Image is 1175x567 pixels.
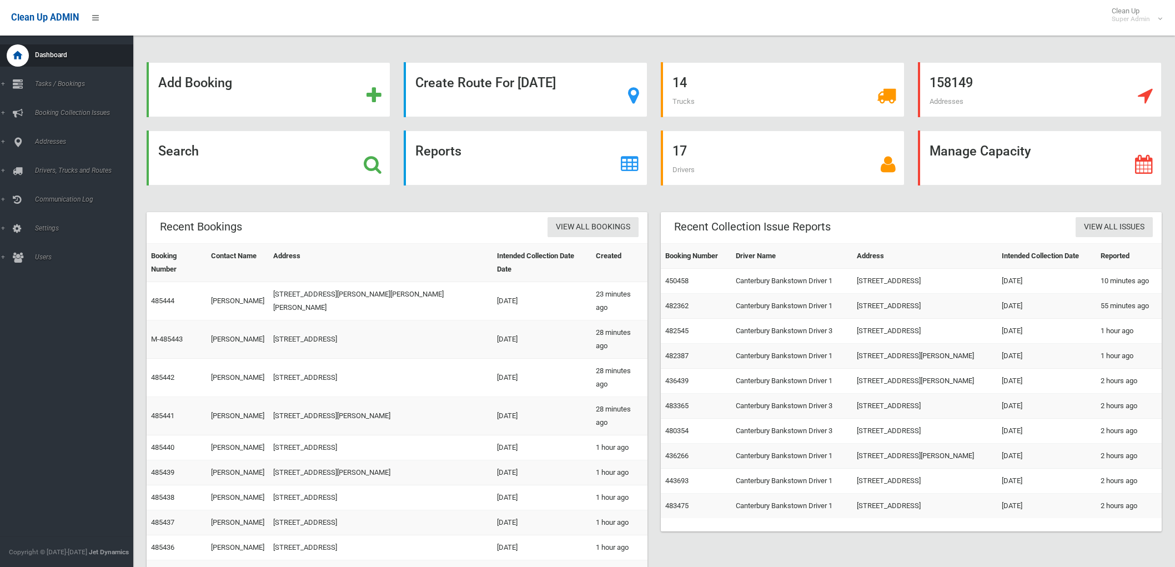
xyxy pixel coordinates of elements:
[493,485,591,510] td: [DATE]
[731,469,852,494] td: Canterbury Bankstown Driver 1
[404,131,647,185] a: Reports
[852,269,997,294] td: [STREET_ADDRESS]
[269,510,493,535] td: [STREET_ADDRESS]
[591,359,647,397] td: 28 minutes ago
[207,460,269,485] td: [PERSON_NAME]
[665,277,689,285] a: 450458
[1106,7,1161,23] span: Clean Up
[591,510,647,535] td: 1 hour ago
[665,377,689,385] a: 436439
[1096,444,1162,469] td: 2 hours ago
[1096,344,1162,369] td: 1 hour ago
[852,344,997,369] td: [STREET_ADDRESS][PERSON_NAME]
[548,217,639,238] a: View All Bookings
[269,435,493,460] td: [STREET_ADDRESS]
[591,244,647,282] th: Created
[32,51,143,59] span: Dashboard
[731,294,852,319] td: Canterbury Bankstown Driver 1
[493,359,591,397] td: [DATE]
[207,320,269,359] td: [PERSON_NAME]
[852,469,997,494] td: [STREET_ADDRESS]
[207,510,269,535] td: [PERSON_NAME]
[269,244,493,282] th: Address
[661,62,905,117] a: 14 Trucks
[207,244,269,282] th: Contact Name
[151,412,174,420] a: 485441
[997,469,1096,494] td: [DATE]
[158,75,232,91] strong: Add Booking
[665,426,689,435] a: 480354
[852,369,997,394] td: [STREET_ADDRESS][PERSON_NAME]
[269,397,493,435] td: [STREET_ADDRESS][PERSON_NAME]
[493,244,591,282] th: Intended Collection Date Date
[147,62,390,117] a: Add Booking
[269,282,493,320] td: [STREET_ADDRESS][PERSON_NAME][PERSON_NAME][PERSON_NAME]
[11,12,79,23] span: Clean Up ADMIN
[672,97,695,106] span: Trucks
[852,319,997,344] td: [STREET_ADDRESS]
[158,143,199,159] strong: Search
[672,165,695,174] span: Drivers
[661,131,905,185] a: 17 Drivers
[269,320,493,359] td: [STREET_ADDRESS]
[89,548,129,556] strong: Jet Dynamics
[493,435,591,460] td: [DATE]
[151,297,174,305] a: 485444
[665,501,689,510] a: 483475
[1112,15,1150,23] small: Super Admin
[852,419,997,444] td: [STREET_ADDRESS]
[1076,217,1153,238] a: View All Issues
[32,138,143,145] span: Addresses
[269,535,493,560] td: [STREET_ADDRESS]
[918,62,1162,117] a: 158149 Addresses
[591,460,647,485] td: 1 hour ago
[147,216,255,238] header: Recent Bookings
[269,359,493,397] td: [STREET_ADDRESS]
[147,131,390,185] a: Search
[591,397,647,435] td: 28 minutes ago
[591,282,647,320] td: 23 minutes ago
[493,320,591,359] td: [DATE]
[731,269,852,294] td: Canterbury Bankstown Driver 1
[665,451,689,460] a: 436266
[1096,494,1162,519] td: 2 hours ago
[207,397,269,435] td: [PERSON_NAME]
[269,460,493,485] td: [STREET_ADDRESS][PERSON_NAME]
[731,244,852,269] th: Driver Name
[918,131,1162,185] a: Manage Capacity
[32,224,143,232] span: Settings
[997,494,1096,519] td: [DATE]
[151,373,174,382] a: 485442
[591,535,647,560] td: 1 hour ago
[930,75,973,91] strong: 158149
[997,294,1096,319] td: [DATE]
[665,352,689,360] a: 482387
[591,485,647,510] td: 1 hour ago
[151,468,174,476] a: 485439
[1096,244,1162,269] th: Reported
[661,216,844,238] header: Recent Collection Issue Reports
[997,269,1096,294] td: [DATE]
[269,485,493,510] td: [STREET_ADDRESS]
[493,397,591,435] td: [DATE]
[997,419,1096,444] td: [DATE]
[493,460,591,485] td: [DATE]
[151,443,174,451] a: 485440
[997,319,1096,344] td: [DATE]
[672,143,687,159] strong: 17
[731,369,852,394] td: Canterbury Bankstown Driver 1
[1096,294,1162,319] td: 55 minutes ago
[591,320,647,359] td: 28 minutes ago
[1096,394,1162,419] td: 2 hours ago
[731,394,852,419] td: Canterbury Bankstown Driver 3
[1096,369,1162,394] td: 2 hours ago
[207,535,269,560] td: [PERSON_NAME]
[852,244,997,269] th: Address
[207,435,269,460] td: [PERSON_NAME]
[997,244,1096,269] th: Intended Collection Date
[661,244,731,269] th: Booking Number
[665,327,689,335] a: 482545
[997,369,1096,394] td: [DATE]
[1096,269,1162,294] td: 10 minutes ago
[672,75,687,91] strong: 14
